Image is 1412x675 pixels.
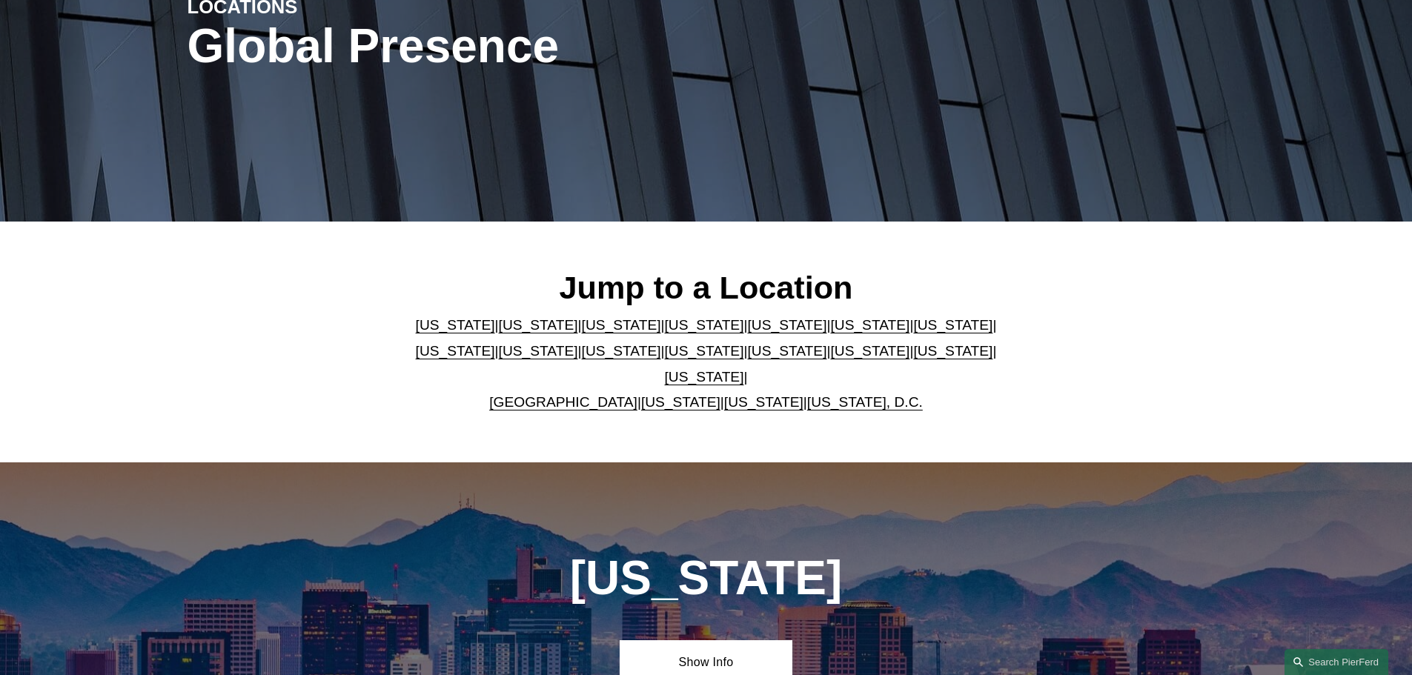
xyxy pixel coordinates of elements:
a: [US_STATE] [665,343,744,359]
a: [US_STATE] [665,317,744,333]
a: [GEOGRAPHIC_DATA] [489,394,637,410]
h1: Global Presence [188,19,879,73]
a: [US_STATE] [830,343,909,359]
a: [US_STATE] [582,317,661,333]
a: [US_STATE] [747,343,826,359]
a: [US_STATE] [416,317,495,333]
a: [US_STATE] [830,317,909,333]
a: [US_STATE] [416,343,495,359]
p: | | | | | | | | | | | | | | | | | | [403,313,1009,415]
a: [US_STATE] [582,343,661,359]
a: [US_STATE], D.C. [807,394,923,410]
a: Search this site [1285,649,1388,675]
a: [US_STATE] [499,317,578,333]
h1: [US_STATE] [490,551,922,605]
a: [US_STATE] [913,343,992,359]
a: [US_STATE] [747,317,826,333]
a: [US_STATE] [913,317,992,333]
a: [US_STATE] [499,343,578,359]
h2: Jump to a Location [403,268,1009,307]
a: [US_STATE] [665,369,744,385]
a: [US_STATE] [724,394,803,410]
a: [US_STATE] [641,394,720,410]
